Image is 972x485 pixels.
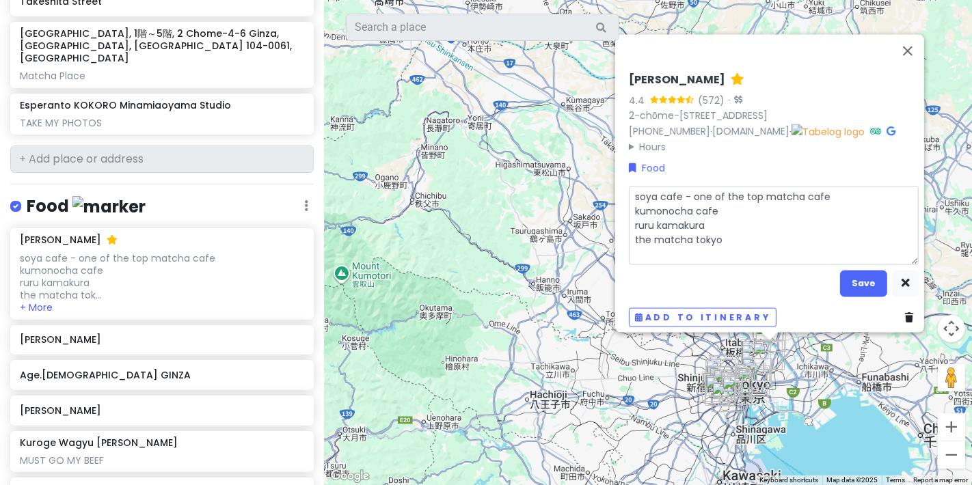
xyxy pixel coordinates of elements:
[709,355,739,385] div: Gyoza no Fukuho
[725,94,742,107] div: ·
[938,413,965,441] button: Zoom in
[20,234,118,246] h6: [PERSON_NAME]
[938,441,965,469] button: Zoom out
[913,476,968,484] a: Report a map error
[20,436,178,449] h6: Kuroge Wagyu [PERSON_NAME]
[706,366,736,396] div: Takeshita Street
[20,454,303,467] div: MUST GO MY BEEF
[698,92,725,107] div: (572)
[753,342,783,372] div: Kuroge Wagyu Ichinoya Asakusa
[629,307,777,327] button: Add to itinerary
[792,124,865,139] img: Tabelog
[741,351,771,381] div: 柴田第一ビル
[712,382,742,412] div: Yasubei of Ebisu
[870,126,881,136] i: Tripadvisor
[20,252,303,302] div: soya cafe - one of the top matcha cafe kumonocha cafe ruru kamakura the matcha tok...
[629,186,919,264] textarea: soya cafe - one of the top matcha cafe kumonocha cafe ruru kamakura the matcha tokyo
[72,196,146,217] img: marker
[731,73,744,87] a: Starred
[27,195,146,218] h4: Food
[20,99,231,111] h6: Esperanto KOKORO Minamiaoyama Studio
[629,73,725,87] h6: [PERSON_NAME]
[938,315,965,342] button: Map camera controls
[702,372,732,402] div: Katsudon-ya Zuicho
[722,376,752,406] div: Azabujuban
[759,475,818,485] button: Keyboard shortcuts
[20,301,53,314] button: + More
[727,374,757,404] div: Tokyo Tower
[741,339,771,370] div: Ueno Park
[886,476,905,484] a: Terms (opens in new tab)
[20,70,303,82] div: Matcha Place
[756,322,786,352] div: Sushi Tanaka
[629,73,919,155] div: · ·
[720,370,750,400] div: Iruca Tokyo Roppongi
[840,270,887,296] button: Save
[938,364,965,391] button: Drag Pegman onto the map to open Street View
[740,365,770,396] div: Age.3 GINZA
[705,376,735,406] div: Ginza Steak Shibuya
[741,344,771,374] div: Tonkatsu Yamabe
[723,372,753,402] div: Ikina Sushi Dokoro Abe Roppongi
[891,35,924,68] button: Close
[629,124,710,138] a: [PHONE_NUMBER]
[327,467,373,485] img: Google
[826,476,878,484] span: Map data ©2025
[720,372,750,402] div: Yakiuo Ishikawa Roppongi Rinkarō
[327,467,373,485] a: Open this area in Google Maps (opens a new window)
[742,358,772,388] div: Nihonbashi Tonkatsu Hajime
[705,359,735,389] div: WAGYU YAKINIKU NIKUTARASHI
[738,367,768,397] div: Ginza
[20,117,303,129] div: TAKE MY PHOTOS
[705,374,735,404] div: Shibuya Scramble Crossing
[629,160,665,175] a: Food
[753,339,783,370] div: Sensō-ji
[20,27,303,65] h6: [GEOGRAPHIC_DATA], 1階～5階, 2 Chome-4-6 Ginza, [GEOGRAPHIC_DATA], [GEOGRAPHIC_DATA] 104-0061, [GEOG...
[905,310,919,325] a: Delete place
[712,124,789,138] a: [DOMAIN_NAME]
[629,92,650,107] div: 4.4
[629,139,919,154] summary: Hours
[629,109,768,122] a: 2-chōme-[STREET_ADDRESS]
[713,369,743,399] div: Esperanto KOKORO Minamiaoyama Studio
[10,145,314,173] input: + Add place or address
[709,367,739,397] div: HARAJUKU VILLAGE
[736,363,766,393] div: Oedo Antique Market
[887,126,895,136] i: Google Maps
[755,340,785,370] div: Hatoya Asakusa
[346,14,619,41] input: Search a place
[20,404,303,417] h6: [PERSON_NAME]
[107,235,118,245] i: Starred
[20,369,303,381] h6: Age.[DEMOGRAPHIC_DATA] GINZA
[20,333,303,346] h6: [PERSON_NAME]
